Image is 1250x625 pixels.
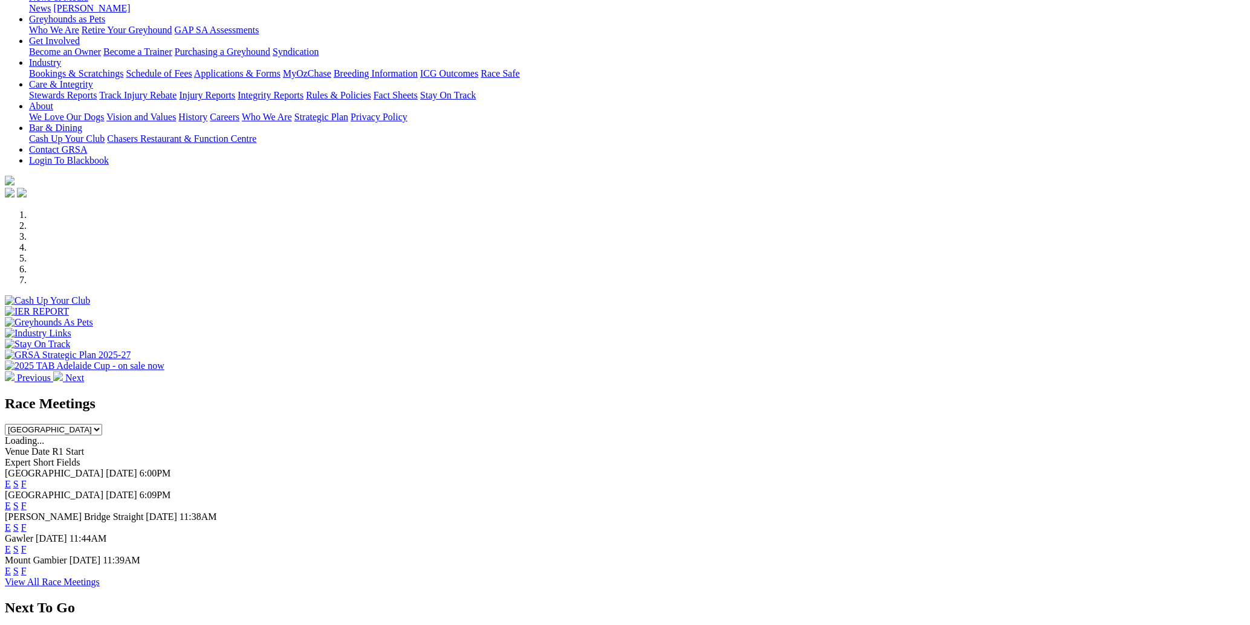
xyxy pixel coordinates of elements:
img: IER REPORT [5,306,69,317]
h2: Next To Go [5,600,1245,616]
div: About [29,112,1245,123]
span: 11:38AM [180,511,217,522]
span: Venue [5,446,29,457]
a: Bar & Dining [29,123,82,133]
span: Previous [17,373,51,383]
a: Bookings & Scratchings [29,68,123,79]
span: [DATE] [106,468,137,478]
div: Bar & Dining [29,133,1245,144]
a: Stay On Track [420,90,476,100]
a: Login To Blackbook [29,155,109,165]
img: Industry Links [5,328,71,339]
a: History [178,112,207,122]
a: S [13,479,19,489]
span: Fields [56,457,80,467]
div: Care & Integrity [29,90,1245,101]
img: GRSA Strategic Plan 2025-27 [5,350,131,361]
a: Care & Integrity [29,79,93,89]
a: S [13,522,19,533]
span: [GEOGRAPHIC_DATA] [5,490,103,500]
a: GAP SA Assessments [175,25,259,35]
a: Chasers Restaurant & Function Centre [107,133,256,144]
a: View All Race Meetings [5,577,100,587]
img: 2025 TAB Adelaide Cup - on sale now [5,361,164,371]
img: twitter.svg [17,188,27,197]
a: We Love Our Dogs [29,112,104,122]
a: Cash Up Your Club [29,133,105,144]
a: Syndication [273,46,319,57]
h2: Race Meetings [5,396,1245,412]
a: E [5,522,11,533]
a: S [13,501,19,511]
div: News & Media [29,3,1245,14]
a: MyOzChase [283,68,331,79]
a: F [21,479,27,489]
a: Privacy Policy [351,112,407,122]
a: Who We Are [29,25,79,35]
a: Stewards Reports [29,90,97,100]
a: News [29,3,51,13]
a: Careers [210,112,239,122]
a: Industry [29,57,61,68]
span: [DATE] [106,490,137,500]
a: Previous [5,373,53,383]
img: Greyhounds As Pets [5,317,93,328]
span: Gawler [5,533,33,543]
span: Expert [5,457,31,467]
img: chevron-right-pager-white.svg [53,371,63,381]
a: Greyhounds as Pets [29,14,105,24]
a: Injury Reports [179,90,235,100]
span: 6:00PM [140,468,171,478]
a: Purchasing a Greyhound [175,46,270,57]
a: E [5,544,11,554]
a: Become a Trainer [103,46,172,57]
img: logo-grsa-white.png [5,176,15,185]
a: Rules & Policies [306,90,371,100]
a: Applications & Forms [194,68,280,79]
span: 6:09PM [140,490,171,500]
a: Race Safe [481,68,519,79]
a: Track Injury Rebate [99,90,176,100]
a: Next [53,373,84,383]
a: F [21,501,27,511]
a: F [21,544,27,554]
a: Get Involved [29,36,80,46]
a: Integrity Reports [238,90,303,100]
span: Mount Gambier [5,555,67,565]
span: Loading... [5,435,44,446]
a: Contact GRSA [29,144,87,155]
span: Date [31,446,50,457]
span: R1 Start [52,446,84,457]
div: Greyhounds as Pets [29,25,1245,36]
img: facebook.svg [5,188,15,197]
a: F [21,566,27,576]
a: E [5,566,11,576]
a: ICG Outcomes [420,68,478,79]
span: [PERSON_NAME] Bridge Straight [5,511,143,522]
a: Retire Your Greyhound [82,25,172,35]
span: [GEOGRAPHIC_DATA] [5,468,103,478]
span: Next [65,373,84,383]
a: F [21,522,27,533]
span: [DATE] [70,555,101,565]
a: Who We Are [242,112,292,122]
div: Industry [29,68,1245,79]
span: Short [33,457,54,467]
img: chevron-left-pager-white.svg [5,371,15,381]
a: S [13,566,19,576]
a: S [13,544,19,554]
span: 11:44AM [70,533,107,543]
a: Breeding Information [334,68,418,79]
a: Strategic Plan [294,112,348,122]
a: Become an Owner [29,46,101,57]
span: [DATE] [36,533,67,543]
img: Stay On Track [5,339,70,350]
span: [DATE] [146,511,177,522]
a: E [5,501,11,511]
a: Schedule of Fees [126,68,192,79]
a: E [5,479,11,489]
a: Fact Sheets [374,90,418,100]
a: About [29,101,53,111]
a: [PERSON_NAME] [53,3,130,13]
span: 11:39AM [103,555,140,565]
